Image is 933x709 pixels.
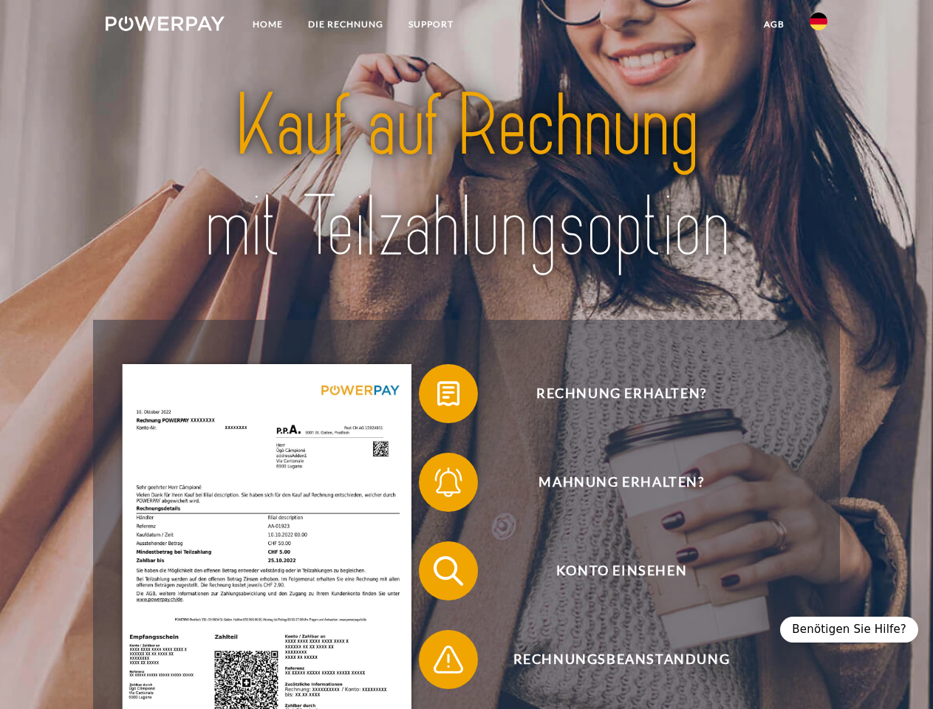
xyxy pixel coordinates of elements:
div: Benötigen Sie Hilfe? [780,617,918,643]
img: de [810,13,827,30]
button: Mahnung erhalten? [419,453,803,512]
span: Rechnung erhalten? [440,364,802,423]
img: logo-powerpay-white.svg [106,16,225,31]
img: qb_search.svg [430,552,467,589]
img: qb_bill.svg [430,375,467,412]
span: Mahnung erhalten? [440,453,802,512]
a: Home [240,11,295,38]
a: agb [751,11,797,38]
a: SUPPORT [396,11,466,38]
img: qb_warning.svg [430,641,467,678]
button: Rechnungsbeanstandung [419,630,803,689]
img: title-powerpay_de.svg [141,71,792,283]
button: Konto einsehen [419,541,803,600]
span: Rechnungsbeanstandung [440,630,802,689]
button: Rechnung erhalten? [419,364,803,423]
img: qb_bell.svg [430,464,467,501]
a: DIE RECHNUNG [295,11,396,38]
span: Konto einsehen [440,541,802,600]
